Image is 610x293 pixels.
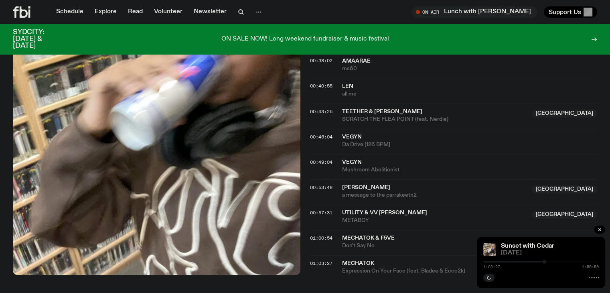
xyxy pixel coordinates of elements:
[483,265,500,269] span: 1:03:27
[342,217,527,224] span: METABOY
[310,260,332,267] span: 01:03:27
[342,116,527,123] span: SCRATCH THE FLEA POINT (feat. Nerdie)
[310,236,332,240] button: 01:00:54
[342,134,362,140] span: Vegyn
[310,160,332,165] button: 00:49:04
[342,235,395,241] span: Mechatok & f5ve
[342,58,371,64] span: Amaarae
[501,243,554,249] a: Sunset with Cedar
[582,265,599,269] span: 1:59:59
[342,109,422,114] span: Teether & [PERSON_NAME]
[310,108,332,115] span: 00:43:25
[310,211,332,215] button: 00:57:31
[342,260,374,266] span: Mechatok
[310,185,332,190] button: 00:53:48
[149,6,187,18] a: Volunteer
[342,159,362,165] span: Vegyn
[51,6,88,18] a: Schedule
[310,57,332,64] span: 00:38:02
[310,159,332,165] span: 00:49:04
[532,110,597,118] span: [GEOGRAPHIC_DATA]
[501,250,599,256] span: [DATE]
[342,166,598,174] span: Mushroom Abolitionist
[342,210,427,216] span: UTILITY & Vv [PERSON_NAME]
[90,6,122,18] a: Explore
[310,135,332,139] button: 00:46:04
[310,83,332,89] span: 00:40:55
[532,185,597,193] span: [GEOGRAPHIC_DATA]
[310,184,332,191] span: 00:53:48
[310,110,332,114] button: 00:43:25
[549,8,581,16] span: Support Us
[310,134,332,140] span: 00:46:04
[532,211,597,219] span: [GEOGRAPHIC_DATA]
[544,6,597,18] button: Support Us
[342,65,598,73] span: ms60
[221,36,389,43] p: ON SALE NOW! Long weekend fundraiser & music festival
[310,261,332,266] button: 01:03:27
[123,6,148,18] a: Read
[189,6,231,18] a: Newsletter
[342,90,598,98] span: all me
[342,191,527,199] span: a message to the parrakeetn2
[342,83,353,89] span: Len
[342,267,598,275] span: Expression On Your Face (feat. Bladee & Ecco2k)
[342,185,390,190] span: [PERSON_NAME]
[342,141,598,149] span: Da Drive [126 BPM]
[13,29,64,49] h3: SYDCITY: [DATE] & [DATE]
[412,6,537,18] button: On AirLunch with [PERSON_NAME]
[310,235,332,241] span: 01:00:54
[310,84,332,88] button: 00:40:55
[342,242,598,250] span: Don't Say No
[310,59,332,63] button: 00:38:02
[310,210,332,216] span: 00:57:31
